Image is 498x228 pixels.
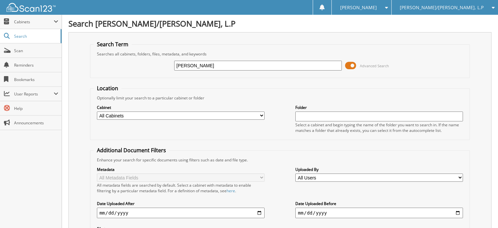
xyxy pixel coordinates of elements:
[295,208,463,218] input: end
[400,6,484,10] span: [PERSON_NAME]/[PERSON_NAME], L.P
[97,208,265,218] input: start
[14,77,58,82] span: Bookmarks
[97,182,265,194] div: All metadata fields are searched by default. Select a cabinet with metadata to enable filtering b...
[14,48,58,53] span: Scan
[227,188,235,194] a: here
[97,167,265,172] label: Metadata
[97,201,265,206] label: Date Uploaded After
[94,41,132,48] legend: Search Term
[94,147,169,154] legend: Additional Document Filters
[97,105,265,110] label: Cabinet
[14,91,54,97] span: User Reports
[94,157,467,163] div: Enhance your search for specific documents using filters such as date and file type.
[295,122,463,133] div: Select a cabinet and begin typing the name of the folder you want to search in. If the name match...
[295,201,463,206] label: Date Uploaded Before
[14,106,58,111] span: Help
[94,85,121,92] legend: Location
[14,19,54,25] span: Cabinets
[94,95,467,101] div: Optionally limit your search to a particular cabinet or folder
[94,51,467,57] div: Searches all cabinets, folders, files, metadata, and keywords
[295,167,463,172] label: Uploaded By
[295,105,463,110] label: Folder
[14,120,58,126] span: Announcements
[465,197,498,228] iframe: Chat Widget
[14,33,57,39] span: Search
[360,63,389,68] span: Advanced Search
[14,62,58,68] span: Reminders
[68,18,491,29] h1: Search [PERSON_NAME]/[PERSON_NAME], L.P
[340,6,377,10] span: [PERSON_NAME]
[7,3,56,12] img: scan123-logo-white.svg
